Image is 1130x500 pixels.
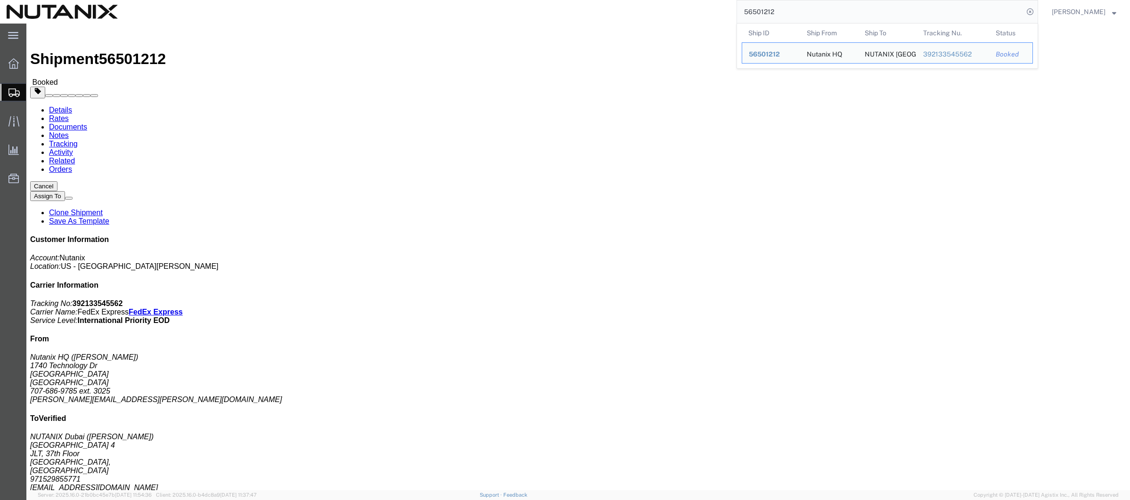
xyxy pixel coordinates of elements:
a: Support [480,492,503,498]
span: Copyright © [DATE]-[DATE] Agistix Inc., All Rights Reserved [974,491,1119,499]
span: Ray Hirata [1052,7,1105,17]
div: NUTANIX Dubai [865,43,910,63]
span: [DATE] 11:54:36 [115,492,152,498]
span: Server: 2025.16.0-21b0bc45e7b [38,492,152,498]
span: Client: 2025.16.0-b4dc8a9 [156,492,257,498]
div: 56501212 [749,49,794,59]
iframe: FS Legacy Container [26,24,1130,490]
input: Search for shipment number, reference number [737,0,1024,23]
th: Tracking Nu. [917,24,990,42]
button: [PERSON_NAME] [1051,6,1117,17]
th: Status [989,24,1033,42]
div: Nutanix HQ [807,43,842,63]
th: Ship To [858,24,917,42]
span: 56501212 [749,50,780,58]
a: Feedback [503,492,527,498]
span: [DATE] 11:37:47 [220,492,257,498]
div: Booked [996,49,1026,59]
th: Ship From [800,24,859,42]
table: Search Results [742,24,1038,68]
img: logo [7,5,118,19]
th: Ship ID [742,24,800,42]
div: 392133545562 [923,49,983,59]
